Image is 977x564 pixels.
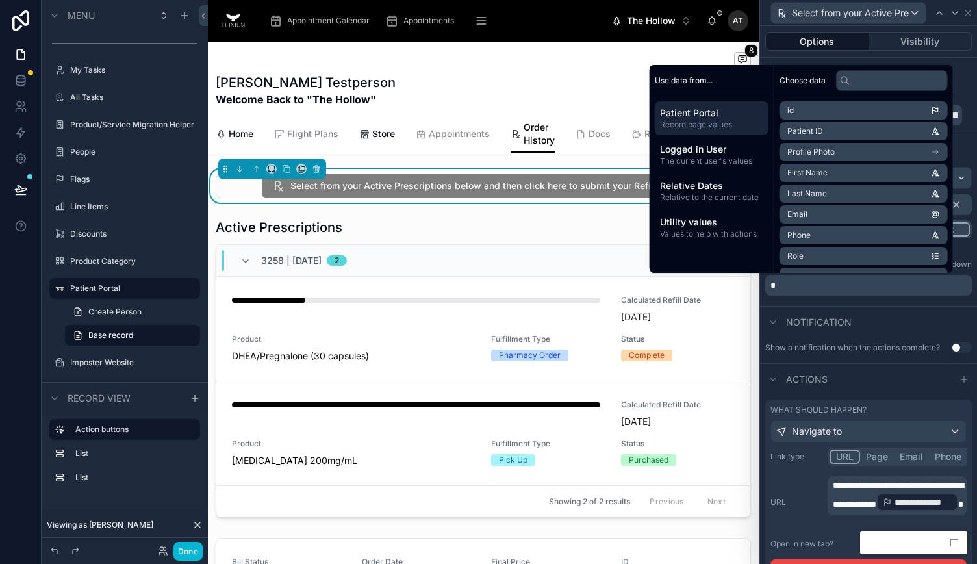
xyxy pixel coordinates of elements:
div: scrollable content [650,96,774,250]
span: The current user's values [660,156,763,166]
label: Action buttons [75,424,190,435]
a: Referral Program [631,122,717,148]
button: URL [830,450,860,464]
label: List [75,472,195,483]
span: Relative Dates [660,179,763,192]
a: Appointments [381,9,463,32]
span: Base record [88,330,133,340]
span: Choose data [780,75,826,86]
span: Appointment Calendar [287,16,370,26]
button: Options [765,32,869,51]
span: Patient Portal [660,107,763,120]
div: Open in new tab? [770,539,833,549]
div: scrollable content [828,476,967,515]
span: Order History [524,121,555,147]
button: Done [173,542,203,561]
span: Record page values [660,120,763,130]
span: Actions [786,373,828,386]
span: Relative to the current date [660,192,763,203]
span: AT [733,16,743,26]
span: Appointments [429,127,490,140]
span: Values to help with actions [660,229,763,239]
span: Record view [68,392,131,405]
label: People [70,147,197,157]
a: Appointment Calendar [265,9,379,32]
span: 8 [744,44,758,57]
label: Flags [70,174,197,185]
span: The Hollow [627,14,676,27]
div: scrollable content [259,6,601,35]
label: Discounts [70,229,197,239]
button: Page [860,450,894,464]
span: Select from your Active Prescriptions below and then click here to submit your Refill Request [792,6,909,19]
label: Patient Portal [70,283,192,294]
span: Store [372,127,395,140]
a: Docs [576,122,611,148]
img: App logo [218,10,248,31]
a: Order History [511,116,555,153]
span: Create Person [88,307,142,317]
button: Navigate to [770,420,967,442]
span: Logged in User [660,143,763,156]
a: Flight Plans [274,122,338,148]
span: Docs [589,127,611,140]
span: Home [229,127,253,140]
label: What should happen? [770,405,867,415]
span: Viewing as [PERSON_NAME] [47,520,153,530]
span: Use data from... [655,75,713,86]
label: All Tasks [70,92,197,103]
div: scrollable content [42,413,208,501]
div: Show a notification when the actions complete? [765,342,940,353]
label: Product/Service Migration Helper [70,120,197,130]
button: 8 [734,52,751,68]
span: Notification [786,316,852,329]
h1: [PERSON_NAME] Testperson [216,73,396,92]
span: 3258 | [DATE] [261,254,322,267]
span: Menu [68,9,95,22]
button: Email [894,450,929,464]
button: Select from your Active Prescriptions below and then click here to submit your Refill Request [770,2,926,24]
button: Visibility [869,32,972,51]
span: Appointments [403,16,454,26]
label: My Tasks [70,65,197,75]
strong: Welcome Back to "The Hollow" [216,92,396,107]
span: Navigate to [792,425,842,438]
span: Flight Plans [287,127,338,140]
a: Home [216,122,253,148]
span: Referral Program [644,127,717,140]
label: Product Category [70,256,197,266]
a: Store [359,122,395,148]
a: Appointments [416,122,490,148]
label: Link type [770,452,822,462]
div: scrollable content [765,275,972,296]
a: Create Person [65,301,200,322]
button: Phone [929,450,967,464]
span: Utility values [660,216,763,229]
label: Imposter Website [70,357,197,368]
div: 2 [335,255,339,266]
button: Select Button [601,9,702,32]
label: Line Items [70,201,197,212]
label: List [75,448,195,459]
span: Showing 2 of 2 results [549,496,630,507]
a: Base record [65,325,200,346]
label: URL [770,497,822,507]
